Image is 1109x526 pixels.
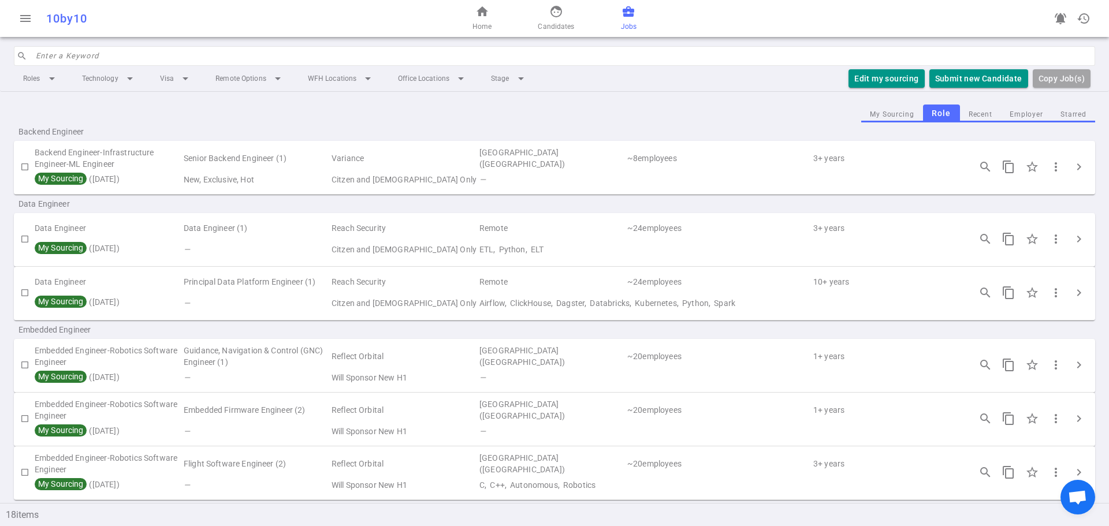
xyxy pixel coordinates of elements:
[35,146,183,172] td: Backend Engineer-Infrastructure Engineer-ML Engineer
[35,451,183,477] td: Embedded Engineer-Robotics Software Engineer
[478,397,626,424] td: Los Angeles (Los Angeles Area)
[997,407,1020,430] button: Copy this job's short summary. For full job description, use 3 dots -> Copy Long JD
[14,397,35,440] td: Check to Select for Matching
[330,397,478,424] td: Reflect Orbital
[1001,107,1052,122] button: Employer
[478,292,960,314] td: Technical Skills Airflow, ClickHouse, Dagster, Databricks, Kubernetes, Python, Spark
[1067,353,1091,376] button: Click to expand
[1020,227,1044,251] div: Click to Starred
[1049,358,1063,372] span: more_vert
[183,238,330,260] td: Flags
[18,324,166,335] span: Embedded Engineer
[478,271,626,293] td: Remote
[978,286,992,300] span: search_insights
[35,218,183,239] td: Data Engineer
[621,21,637,32] span: Jobs
[1052,107,1095,122] button: Starred
[46,12,365,25] div: 10by10
[626,451,812,477] td: 20 | Employee Count
[861,107,923,122] button: My Sourcing
[1002,232,1015,246] span: content_copy
[1002,412,1015,426] span: content_copy
[475,5,489,18] span: home
[18,198,166,210] span: Data Engineer
[1067,407,1091,430] button: Click to expand
[1020,460,1044,484] div: Click to Starred
[1067,227,1091,251] button: Click to expand
[36,174,85,183] span: My Sourcing
[549,5,563,18] span: face
[929,69,1028,88] button: Submit new Candidate
[626,146,812,172] td: 8 | Employee Count
[997,155,1020,178] button: Copy this job's short summary. For full job description, use 3 dots -> Copy Long JD
[1049,286,1063,300] span: more_vert
[183,271,330,293] td: Principal Data Platform Engineer (1)
[330,344,478,370] td: Reflect Orbital
[812,146,960,172] td: Experience
[812,344,960,370] td: Experience
[1002,286,1015,300] span: content_copy
[997,353,1020,376] button: Copy this job's short summary. For full job description, use 3 dots -> Copy Long JD
[183,292,330,314] td: Flags
[974,407,997,430] button: Open job engagements details
[479,175,486,184] i: —
[478,171,960,188] td: Technical Skills
[183,344,330,370] td: Guidance, Navigation & Control (GNC) Engineer (1)
[184,480,190,490] i: —
[1072,160,1086,174] span: chevron_right
[36,372,85,381] span: My Sourcing
[1020,353,1044,377] div: Click to Starred
[35,271,183,293] td: Data Engineer
[206,68,294,89] li: Remote Options
[35,292,183,314] td: My Sourcing
[183,477,330,493] td: Flags
[626,344,812,370] td: 20 | Employee Count
[183,171,330,188] td: Flags
[812,218,960,239] td: Experience
[997,461,1020,484] button: Copy this job's short summary. For full job description, use 3 dots -> Copy Long JD
[478,477,960,493] td: Technical Skills C, C++, Autonomous, Robotics
[184,427,190,436] i: —
[1072,7,1095,30] button: Open history
[478,370,960,386] td: Technical Skills
[978,232,992,246] span: search_insights
[183,451,330,477] td: Flight Software Engineer (2)
[472,5,492,32] a: Home
[35,244,120,253] span: ( [DATE] )
[1072,232,1086,246] span: chevron_right
[622,5,635,18] span: business_center
[1054,12,1067,25] span: notifications_active
[997,281,1020,304] button: Copy this job's short summary. For full job description, use 3 dots -> Copy Long JD
[1067,155,1091,178] button: Click to expand
[1049,465,1063,479] span: more_vert
[35,297,120,307] span: ( [DATE] )
[974,461,997,484] button: Open job engagements details
[1072,286,1086,300] span: chevron_right
[621,5,637,32] a: Jobs
[482,68,537,89] li: Stage
[35,372,120,382] span: ( [DATE] )
[997,227,1020,251] button: Copy this job's short summary. For full job description, use 3 dots -> Copy Long JD
[299,68,384,89] li: WFH Locations
[330,292,478,314] td: Visa
[330,370,478,386] td: Visa
[184,245,190,254] i: —
[923,105,960,122] button: Role
[960,107,1001,122] button: Recent
[1049,7,1072,30] a: Go to see announcements
[974,353,997,376] button: Open job engagements details
[35,171,183,188] td: My Sourcing
[478,451,626,477] td: Los Angeles (Los Angeles Area)
[35,238,183,260] td: My Sourcing
[36,297,85,306] span: My Sourcing
[1072,465,1086,479] span: chevron_right
[812,451,960,477] td: Experience
[330,218,478,239] td: Reach Security
[36,243,85,252] span: My Sourcing
[978,412,992,426] span: search_insights
[35,344,183,370] td: Embedded Engineer-Robotics Software Engineer
[35,423,183,439] td: My Sourcing
[14,7,37,30] button: Open menu
[812,271,960,293] td: Experience
[18,126,166,137] span: Backend Engineer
